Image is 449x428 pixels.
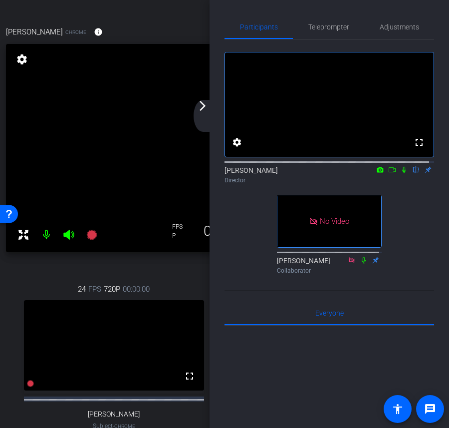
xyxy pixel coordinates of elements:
mat-icon: fullscreen [184,370,196,382]
span: Participants [240,23,278,30]
span: [PERSON_NAME] [88,410,140,419]
span: 720P [104,284,120,295]
span: FPS [88,284,101,295]
mat-icon: flip [410,165,422,174]
span: Chrome [65,28,86,36]
span: No Video [320,217,349,226]
mat-icon: fullscreen [413,136,425,148]
span: FPS [172,223,183,230]
mat-icon: accessibility [392,403,404,415]
mat-icon: message [424,403,436,415]
span: Teleprompter [308,23,349,30]
div: [PERSON_NAME] [224,165,434,185]
span: 00:00:00 [123,284,150,295]
div: Director [224,176,434,185]
mat-icon: info [94,27,103,36]
mat-icon: settings [231,136,243,148]
span: 24 [78,284,86,295]
div: [PERSON_NAME] [277,256,382,275]
mat-icon: settings [15,53,29,65]
span: Adjustments [380,23,419,30]
div: Collaborator [277,266,382,275]
span: [PERSON_NAME] [6,26,63,37]
span: Everyone [315,310,344,317]
div: P [172,232,197,240]
mat-icon: arrow_forward_ios [197,100,209,112]
div: 00:00:00 [197,223,264,240]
